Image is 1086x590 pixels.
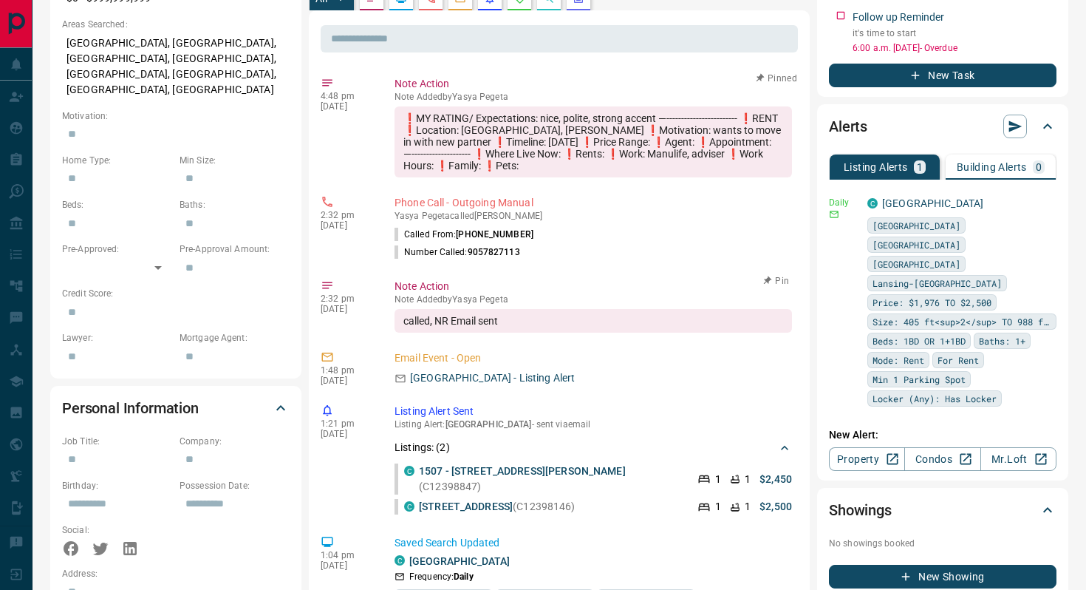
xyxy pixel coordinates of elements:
h2: Alerts [829,115,867,138]
p: Daily [829,196,858,209]
p: 6:00 a.m. [DATE] - Overdue [853,41,1056,55]
a: 1507 - [STREET_ADDRESS][PERSON_NAME] [419,465,626,477]
div: Personal Information [62,390,290,426]
span: Min 1 Parking Spot [872,372,966,387]
div: condos.ca [404,501,414,512]
p: Possession Date: [180,479,290,492]
p: Saved Search Updated [395,535,792,551]
p: Beds: [62,198,172,211]
p: 1:48 pm [321,365,372,376]
a: [STREET_ADDRESS] [419,501,513,512]
div: condos.ca [867,198,878,208]
p: 1 [745,472,751,487]
p: 1 [917,162,923,172]
p: New Alert: [829,427,1056,443]
p: [GEOGRAPHIC_DATA] - Listing Alert [410,370,575,386]
span: Baths: 1+ [979,333,1025,348]
p: Note Added by Yasya Pegeta [395,92,792,102]
p: Note Action [395,279,792,294]
p: (C12398847) [419,464,683,495]
a: [GEOGRAPHIC_DATA] [882,197,983,209]
p: Email Event - Open [395,350,792,366]
div: condos.ca [404,466,414,476]
p: 0 [1036,162,1042,172]
p: 1:21 pm [321,418,372,429]
p: Called From: [395,228,533,241]
p: Listing Alert Sent [395,404,792,419]
span: Beds: 1BD OR 1+1BD [872,333,966,348]
a: Mr.Loft [980,447,1056,471]
span: [PHONE_NUMBER] [456,229,533,240]
p: No showings booked [829,537,1056,550]
h2: Personal Information [62,396,199,420]
button: Pin [755,274,798,288]
p: Social: [62,523,172,537]
div: Listings: (2) [395,434,792,461]
p: Number Called: [395,245,520,259]
p: [GEOGRAPHIC_DATA], [GEOGRAPHIC_DATA], [GEOGRAPHIC_DATA], [GEOGRAPHIC_DATA], [GEOGRAPHIC_DATA], [G... [62,31,290,102]
p: Lawyer: [62,331,172,345]
p: [DATE] [321,429,372,439]
p: Follow up Reminder [853,10,944,25]
a: [GEOGRAPHIC_DATA] [409,555,510,567]
span: Locker (Any): Has Locker [872,391,997,406]
div: Showings [829,492,1056,528]
div: condos.ca [395,555,405,566]
p: Baths: [180,198,290,211]
p: Company: [180,435,290,448]
p: [DATE] [321,376,372,386]
p: 2:32 pm [321,210,372,220]
h2: Showings [829,498,892,522]
span: 9057827113 [468,247,520,257]
p: Min Size: [180,154,290,167]
p: Mortgage Agent: [180,331,290,345]
strong: Daily [454,572,474,582]
p: Listing Alerts [844,162,908,172]
a: Condos [904,447,980,471]
span: [GEOGRAPHIC_DATA] [872,237,960,252]
p: Listings: ( 2 ) [395,440,450,455]
p: [DATE] [321,304,372,314]
p: 1 [715,499,721,515]
div: called, NR Email sent [395,309,792,333]
p: (C12398146) [419,499,576,515]
button: New Task [829,64,1056,87]
p: [DATE] [321,220,372,231]
p: [DATE] [321,101,372,112]
p: Frequency: [409,570,474,583]
p: Address: [62,567,290,580]
span: Price: $1,976 TO $2,500 [872,295,991,310]
p: 1 [715,472,721,487]
button: Pinned [755,72,798,85]
p: 1 [745,499,751,515]
svg: Email [829,209,839,220]
p: $2,450 [759,472,792,487]
p: Pre-Approved: [62,243,172,256]
p: 4:48 pm [321,91,372,101]
div: ❗️MY RATING/ Expectations: nice, polite, strong accent —------------------------ ❗️RENT ❗️Locatio... [395,106,792,177]
p: Building Alerts [957,162,1027,172]
p: Motivation: [62,109,290,123]
span: [GEOGRAPHIC_DATA] [872,257,960,271]
p: Home Type: [62,154,172,167]
p: Note Added by Yasya Pegeta [395,294,792,305]
span: [GEOGRAPHIC_DATA] [445,419,532,430]
span: Lansing-[GEOGRAPHIC_DATA] [872,276,1002,291]
span: Size: 405 ft<sup>2</sup> TO 988 ft<sup>2</sup> [872,314,1051,329]
p: Job Title: [62,435,172,448]
p: Pre-Approval Amount: [180,243,290,256]
p: $2,500 [759,499,792,515]
p: Birthday: [62,479,172,492]
a: Property [829,447,905,471]
p: Credit Score: [62,287,290,300]
span: [GEOGRAPHIC_DATA] [872,218,960,233]
div: Alerts [829,109,1056,144]
p: [DATE] [321,560,372,571]
p: Areas Searched: [62,18,290,31]
p: Yasya Pegeta called [PERSON_NAME] [395,211,792,221]
p: 2:32 pm [321,294,372,304]
button: New Showing [829,565,1056,589]
p: it's time to start [853,27,1056,40]
span: Mode: Rent [872,353,924,367]
p: Listing Alert : - sent via email [395,419,792,430]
